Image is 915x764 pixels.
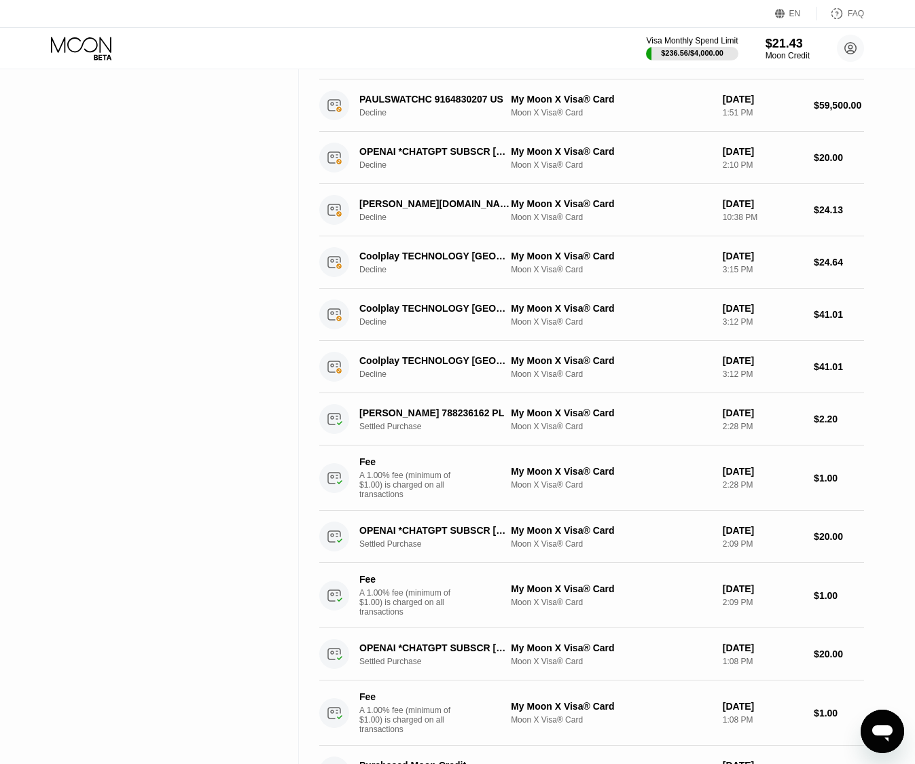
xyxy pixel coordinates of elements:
[511,701,712,712] div: My Moon X Visa® Card
[359,657,522,666] div: Settled Purchase
[723,598,803,607] div: 2:09 PM
[511,466,712,477] div: My Moon X Visa® Card
[511,265,712,274] div: Moon X Visa® Card
[511,583,712,594] div: My Moon X Visa® Card
[723,583,803,594] div: [DATE]
[814,361,864,372] div: $41.01
[359,642,511,653] div: OPENAI *CHATGPT SUBSCR [PHONE_NUMBER] US
[814,309,864,320] div: $41.01
[723,466,803,477] div: [DATE]
[359,706,461,734] div: A 1.00% fee (minimum of $1.00) is charged on all transactions
[319,341,864,393] div: Coolplay TECHNOLOGY [GEOGRAPHIC_DATA] HKDeclineMy Moon X Visa® CardMoon X Visa® Card[DATE]3:12 PM...
[814,204,864,215] div: $24.13
[814,257,864,268] div: $24.64
[359,108,522,117] div: Decline
[511,355,712,366] div: My Moon X Visa® Card
[723,198,803,209] div: [DATE]
[723,108,803,117] div: 1:51 PM
[511,525,712,536] div: My Moon X Visa® Card
[359,160,522,170] div: Decline
[723,265,803,274] div: 3:15 PM
[511,108,712,117] div: Moon X Visa® Card
[511,422,712,431] div: Moon X Visa® Card
[319,511,864,563] div: OPENAI *CHATGPT SUBSCR [PHONE_NUMBER] USSettled PurchaseMy Moon X Visa® CardMoon X Visa® Card[DAT...
[359,94,511,105] div: PAULSWATCHC 9164830207 US
[511,598,712,607] div: Moon X Visa® Card
[814,649,864,659] div: $20.00
[511,715,712,725] div: Moon X Visa® Card
[723,317,803,327] div: 3:12 PM
[359,471,461,499] div: A 1.00% fee (minimum of $1.00) is charged on all transactions
[359,265,522,274] div: Decline
[511,160,712,170] div: Moon X Visa® Card
[359,691,454,702] div: Fee
[511,480,712,490] div: Moon X Visa® Card
[814,414,864,424] div: $2.20
[511,642,712,653] div: My Moon X Visa® Card
[319,680,864,746] div: FeeA 1.00% fee (minimum of $1.00) is charged on all transactionsMy Moon X Visa® CardMoon X Visa® ...
[359,303,511,314] div: Coolplay TECHNOLOGY [GEOGRAPHIC_DATA] HK
[359,456,454,467] div: Fee
[511,94,712,105] div: My Moon X Visa® Card
[848,9,864,18] div: FAQ
[359,213,522,222] div: Decline
[319,184,864,236] div: [PERSON_NAME][DOMAIN_NAME] [PHONE_NUMBER] DEDeclineMy Moon X Visa® CardMoon X Visa® Card[DATE]10:...
[814,473,864,484] div: $1.00
[511,198,712,209] div: My Moon X Visa® Card
[723,355,803,366] div: [DATE]
[511,407,712,418] div: My Moon X Visa® Card
[359,198,511,209] div: [PERSON_NAME][DOMAIN_NAME] [PHONE_NUMBER] DE
[511,303,712,314] div: My Moon X Visa® Card
[723,525,803,536] div: [DATE]
[766,37,810,60] div: $21.43Moon Credit
[319,236,864,289] div: Coolplay TECHNOLOGY [GEOGRAPHIC_DATA] HKDeclineMy Moon X Visa® CardMoon X Visa® Card[DATE]3:15 PM...
[766,51,810,60] div: Moon Credit
[319,289,864,341] div: Coolplay TECHNOLOGY [GEOGRAPHIC_DATA] HKDeclineMy Moon X Visa® CardMoon X Visa® Card[DATE]3:12 PM...
[359,355,511,366] div: Coolplay TECHNOLOGY [GEOGRAPHIC_DATA] HK
[817,7,864,20] div: FAQ
[723,369,803,379] div: 3:12 PM
[723,642,803,653] div: [DATE]
[646,36,738,60] div: Visa Monthly Spend Limit$236.56/$4,000.00
[814,531,864,542] div: $20.00
[319,628,864,680] div: OPENAI *CHATGPT SUBSCR [PHONE_NUMBER] USSettled PurchaseMy Moon X Visa® CardMoon X Visa® Card[DAT...
[766,37,810,51] div: $21.43
[359,251,511,261] div: Coolplay TECHNOLOGY [GEOGRAPHIC_DATA] HK
[723,160,803,170] div: 2:10 PM
[511,146,712,157] div: My Moon X Visa® Card
[511,539,712,549] div: Moon X Visa® Card
[359,146,511,157] div: OPENAI *CHATGPT SUBSCR [PHONE_NUMBER] US
[319,445,864,511] div: FeeA 1.00% fee (minimum of $1.00) is charged on all transactionsMy Moon X Visa® CardMoon X Visa® ...
[359,369,522,379] div: Decline
[789,9,801,18] div: EN
[646,36,738,46] div: Visa Monthly Spend Limit
[723,657,803,666] div: 1:08 PM
[359,525,511,536] div: OPENAI *CHATGPT SUBSCR [PHONE_NUMBER] US
[359,539,522,549] div: Settled Purchase
[359,407,511,418] div: [PERSON_NAME] 788236162 PL
[723,701,803,712] div: [DATE]
[319,79,864,132] div: PAULSWATCHC 9164830207 USDeclineMy Moon X Visa® CardMoon X Visa® Card[DATE]1:51 PM$59,500.00
[723,422,803,431] div: 2:28 PM
[319,563,864,628] div: FeeA 1.00% fee (minimum of $1.00) is charged on all transactionsMy Moon X Visa® CardMoon X Visa® ...
[775,7,817,20] div: EN
[319,393,864,445] div: [PERSON_NAME] 788236162 PLSettled PurchaseMy Moon X Visa® CardMoon X Visa® Card[DATE]2:28 PM$2.20
[511,213,712,222] div: Moon X Visa® Card
[723,213,803,222] div: 10:38 PM
[319,132,864,184] div: OPENAI *CHATGPT SUBSCR [PHONE_NUMBER] USDeclineMy Moon X Visa® CardMoon X Visa® Card[DATE]2:10 PM...
[359,422,522,431] div: Settled Purchase
[814,590,864,601] div: $1.00
[814,708,864,718] div: $1.00
[511,251,712,261] div: My Moon X Visa® Card
[723,715,803,725] div: 1:08 PM
[511,317,712,327] div: Moon X Visa® Card
[814,100,864,111] div: $59,500.00
[359,574,454,585] div: Fee
[723,303,803,314] div: [DATE]
[511,369,712,379] div: Moon X Visa® Card
[359,317,522,327] div: Decline
[511,657,712,666] div: Moon X Visa® Card
[861,710,904,753] iframe: Кнопка, открывающая окно обмена сообщениями; идет разговор
[723,94,803,105] div: [DATE]
[723,539,803,549] div: 2:09 PM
